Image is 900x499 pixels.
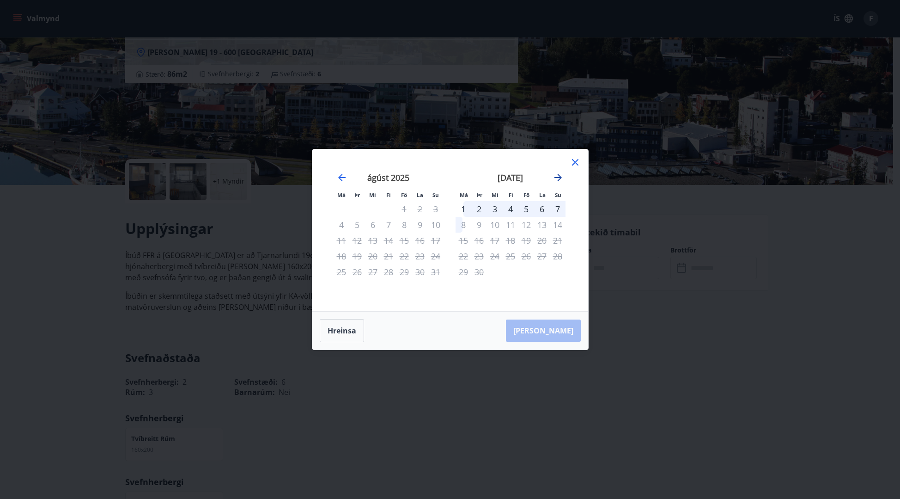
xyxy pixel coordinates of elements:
[432,191,439,198] small: Su
[381,233,396,248] td: Not available. fimmtudagur, 14. ágúst 2025
[365,217,381,233] td: Not available. miðvikudagur, 6. ágúst 2025
[550,201,566,217] div: 7
[412,264,428,280] td: Not available. laugardagur, 30. ágúst 2025
[471,233,487,248] td: Not available. þriðjudagur, 16. september 2025
[456,217,471,233] div: Aðeins útritun í boði
[428,233,444,248] td: Not available. sunnudagur, 17. ágúst 2025
[503,248,518,264] td: Not available. fimmtudagur, 25. september 2025
[471,201,487,217] div: 2
[456,233,471,248] td: Not available. mánudagur, 15. september 2025
[428,201,444,217] td: Not available. sunnudagur, 3. ágúst 2025
[381,264,396,280] td: Not available. fimmtudagur, 28. ágúst 2025
[503,233,518,248] td: Not available. fimmtudagur, 18. september 2025
[386,191,391,198] small: Fi
[534,248,550,264] td: Not available. laugardagur, 27. september 2025
[428,217,444,233] td: Not available. sunnudagur, 10. ágúst 2025
[498,172,523,183] strong: [DATE]
[456,217,471,233] td: Not available. mánudagur, 8. september 2025
[396,248,412,264] td: Not available. föstudagur, 22. ágúst 2025
[518,201,534,217] div: 5
[503,217,518,233] td: Not available. fimmtudagur, 11. september 2025
[337,191,346,198] small: Má
[349,248,365,264] td: Not available. þriðjudagur, 19. ágúst 2025
[471,264,487,280] td: Not available. þriðjudagur, 30. september 2025
[487,201,503,217] div: 3
[471,217,487,233] td: Not available. þriðjudagur, 9. september 2025
[553,172,564,183] div: Move forward to switch to the next month.
[503,201,518,217] td: Choose fimmtudagur, 4. september 2025 as your check-in date. It’s available.
[518,248,534,264] td: Not available. föstudagur, 26. september 2025
[367,172,409,183] strong: ágúst 2025
[396,233,412,248] td: Not available. föstudagur, 15. ágúst 2025
[460,191,468,198] small: Má
[471,248,487,264] td: Not available. þriðjudagur, 23. september 2025
[412,217,428,233] td: Not available. laugardagur, 9. ágúst 2025
[396,217,412,233] td: Not available. föstudagur, 8. ágúst 2025
[487,201,503,217] td: Choose miðvikudagur, 3. september 2025 as your check-in date. It’s available.
[492,191,499,198] small: Mi
[365,248,381,264] td: Not available. miðvikudagur, 20. ágúst 2025
[381,217,396,233] td: Not available. fimmtudagur, 7. ágúst 2025
[518,201,534,217] td: Choose föstudagur, 5. september 2025 as your check-in date. It’s available.
[334,233,349,248] td: Not available. mánudagur, 11. ágúst 2025
[412,233,428,248] td: Not available. laugardagur, 16. ágúst 2025
[381,248,396,264] td: Not available. fimmtudagur, 21. ágúst 2025
[349,264,365,280] td: Not available. þriðjudagur, 26. ágúst 2025
[354,191,360,198] small: Þr
[369,191,376,198] small: Mi
[550,201,566,217] td: Choose sunnudagur, 7. september 2025 as your check-in date. It’s available.
[396,264,412,280] td: Not available. föstudagur, 29. ágúst 2025
[320,319,364,342] button: Hreinsa
[534,217,550,233] td: Not available. laugardagur, 13. september 2025
[487,233,503,248] td: Not available. miðvikudagur, 17. september 2025
[550,217,566,233] td: Not available. sunnudagur, 14. september 2025
[456,201,471,217] td: Choose mánudagur, 1. september 2025 as your check-in date. It’s available.
[518,217,534,233] td: Not available. föstudagur, 12. september 2025
[471,201,487,217] td: Choose þriðjudagur, 2. september 2025 as your check-in date. It’s available.
[365,264,381,280] td: Not available. miðvikudagur, 27. ágúst 2025
[518,233,534,248] td: Not available. föstudagur, 19. september 2025
[487,217,503,233] td: Not available. miðvikudagur, 10. september 2025
[534,233,550,248] td: Not available. laugardagur, 20. september 2025
[412,248,428,264] td: Not available. laugardagur, 23. ágúst 2025
[365,233,381,248] td: Not available. miðvikudagur, 13. ágúst 2025
[334,217,349,233] td: Not available. mánudagur, 4. ágúst 2025
[539,191,546,198] small: La
[503,201,518,217] div: 4
[456,248,471,264] td: Not available. mánudagur, 22. september 2025
[534,201,550,217] td: Choose laugardagur, 6. september 2025 as your check-in date. It’s available.
[523,191,529,198] small: Fö
[428,248,444,264] td: Not available. sunnudagur, 24. ágúst 2025
[456,264,471,280] td: Not available. mánudagur, 29. september 2025
[509,191,513,198] small: Fi
[349,217,365,233] td: Not available. þriðjudagur, 5. ágúst 2025
[396,201,412,217] td: Not available. föstudagur, 1. ágúst 2025
[555,191,561,198] small: Su
[323,160,577,300] div: Calendar
[401,191,407,198] small: Fö
[477,191,482,198] small: Þr
[456,201,471,217] div: Aðeins innritun í boði
[412,201,428,217] td: Not available. laugardagur, 2. ágúst 2025
[534,201,550,217] div: 6
[550,233,566,248] td: Not available. sunnudagur, 21. september 2025
[336,172,347,183] div: Move backward to switch to the previous month.
[550,248,566,264] td: Not available. sunnudagur, 28. september 2025
[417,191,423,198] small: La
[487,248,503,264] td: Not available. miðvikudagur, 24. september 2025
[334,248,349,264] td: Not available. mánudagur, 18. ágúst 2025
[349,233,365,248] td: Not available. þriðjudagur, 12. ágúst 2025
[334,264,349,280] td: Not available. mánudagur, 25. ágúst 2025
[428,264,444,280] td: Not available. sunnudagur, 31. ágúst 2025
